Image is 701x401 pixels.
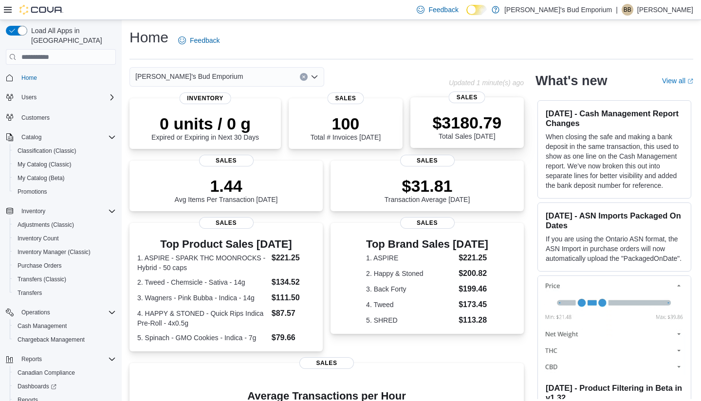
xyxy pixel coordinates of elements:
img: Cova [19,5,63,15]
span: Adjustments (Classic) [18,221,74,229]
button: Catalog [18,131,45,143]
span: Promotions [18,188,47,196]
p: [PERSON_NAME] [637,4,693,16]
h1: Home [129,28,168,47]
div: Expired or Expiring in Next 30 Days [151,114,259,141]
span: Purchase Orders [14,260,116,272]
a: Cash Management [14,320,71,332]
span: My Catalog (Beta) [18,174,65,182]
span: Inventory [18,205,116,217]
a: Transfers (Classic) [14,273,70,285]
button: Chargeback Management [10,333,120,346]
p: | [616,4,618,16]
span: Load All Apps in [GEOGRAPHIC_DATA] [27,26,116,45]
button: Operations [2,306,120,319]
dt: 3. Wagners - Pink Bubba - Indica - 14g [137,293,268,303]
a: Home [18,72,41,84]
span: Sales [199,217,254,229]
dt: 3. Back Forty [366,284,455,294]
div: Brandon Babineau [622,4,633,16]
button: Open list of options [311,73,318,81]
p: If you are using the Ontario ASN format, the ASN Import in purchase orders will now automatically... [546,234,683,263]
dd: $87.57 [272,308,315,319]
p: 1.44 [175,176,278,196]
span: BB [624,4,631,16]
p: [PERSON_NAME]'s Bud Emporium [504,4,612,16]
span: Cash Management [14,320,116,332]
button: Operations [18,307,54,318]
span: Canadian Compliance [18,369,75,377]
dd: $199.46 [459,283,488,295]
div: Total # Invoices [DATE] [311,114,381,141]
dd: $200.82 [459,268,488,279]
h3: Top Product Sales [DATE] [137,238,315,250]
svg: External link [687,78,693,84]
span: Inventory Manager (Classic) [18,248,91,256]
span: Classification (Classic) [14,145,116,157]
h2: What's new [535,73,607,89]
span: Transfers (Classic) [18,275,66,283]
dd: $79.66 [272,332,315,344]
span: Transfers [18,289,42,297]
dt: 1. ASPIRE [366,253,455,263]
button: Home [2,71,120,85]
button: Users [18,91,40,103]
div: Avg Items Per Transaction [DATE] [175,176,278,203]
a: Feedback [174,31,223,50]
div: Transaction Average [DATE] [385,176,470,203]
span: Customers [21,114,50,122]
span: My Catalog (Classic) [18,161,72,168]
dd: $111.50 [272,292,315,304]
span: Operations [18,307,116,318]
button: Canadian Compliance [10,366,120,380]
p: $31.81 [385,176,470,196]
span: Inventory Manager (Classic) [14,246,116,258]
span: My Catalog (Classic) [14,159,116,170]
span: Home [18,72,116,84]
button: Promotions [10,185,120,199]
h3: [DATE] - ASN Imports Packaged On Dates [546,211,683,230]
span: Catalog [21,133,41,141]
span: My Catalog (Beta) [14,172,116,184]
button: Users [2,91,120,104]
dd: $221.25 [272,252,315,264]
dt: 4. HAPPY & STONED - Quick Rips Indica Pre-Roll - 4x0.5g [137,309,268,328]
dt: 2. Happy & Stoned [366,269,455,278]
button: Inventory Count [10,232,120,245]
dt: 5. Spinach - GMO Cookies - Indica - 7g [137,333,268,343]
span: Chargeback Management [14,334,116,346]
button: Classification (Classic) [10,144,120,158]
span: Cash Management [18,322,67,330]
span: Sales [327,92,364,104]
button: Catalog [2,130,120,144]
button: Reports [18,353,46,365]
button: Cash Management [10,319,120,333]
a: Canadian Compliance [14,367,79,379]
dt: 4. Tweed [366,300,455,310]
a: View allExternal link [662,77,693,85]
span: Canadian Compliance [14,367,116,379]
span: Sales [400,217,455,229]
div: Total Sales [DATE] [432,113,501,140]
button: Customers [2,110,120,124]
span: Inventory Count [18,235,59,242]
button: Inventory [2,204,120,218]
span: Inventory [21,207,45,215]
span: Users [21,93,37,101]
dd: $113.28 [459,314,488,326]
dd: $134.52 [272,276,315,288]
button: Inventory Manager (Classic) [10,245,120,259]
span: [PERSON_NAME]'s Bud Emporium [135,71,243,82]
a: Adjustments (Classic) [14,219,78,231]
a: Promotions [14,186,51,198]
a: Dashboards [14,381,60,392]
a: Chargeback Management [14,334,89,346]
button: Transfers [10,286,120,300]
button: Adjustments (Classic) [10,218,120,232]
p: 100 [311,114,381,133]
a: Inventory Count [14,233,63,244]
span: Feedback [190,36,220,45]
h3: [DATE] - Cash Management Report Changes [546,109,683,128]
span: Operations [21,309,50,316]
dd: $173.45 [459,299,488,310]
